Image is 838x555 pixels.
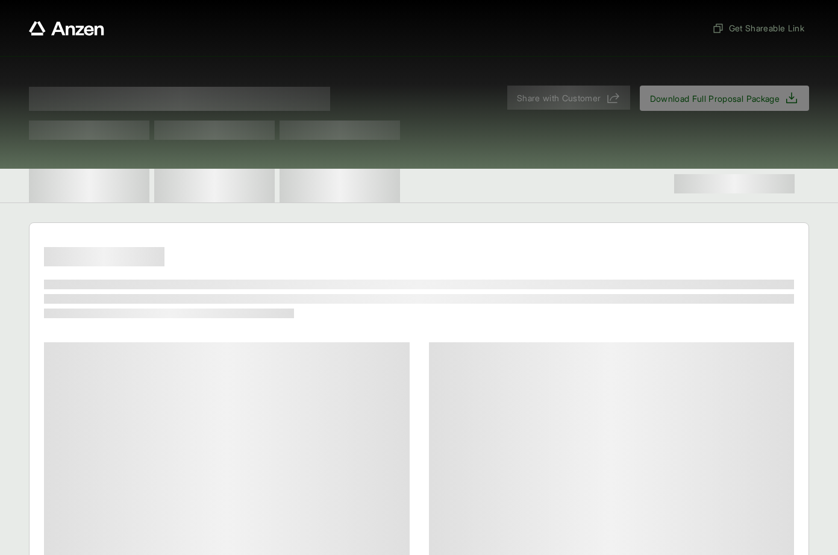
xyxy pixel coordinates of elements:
span: Get Shareable Link [712,22,804,34]
span: Test [280,121,400,140]
span: Test [29,121,149,140]
span: Proposal for [29,87,330,111]
span: Share with Customer [517,92,601,104]
button: Get Shareable Link [707,17,809,39]
a: Anzen website [29,21,104,36]
span: Test [154,121,275,140]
